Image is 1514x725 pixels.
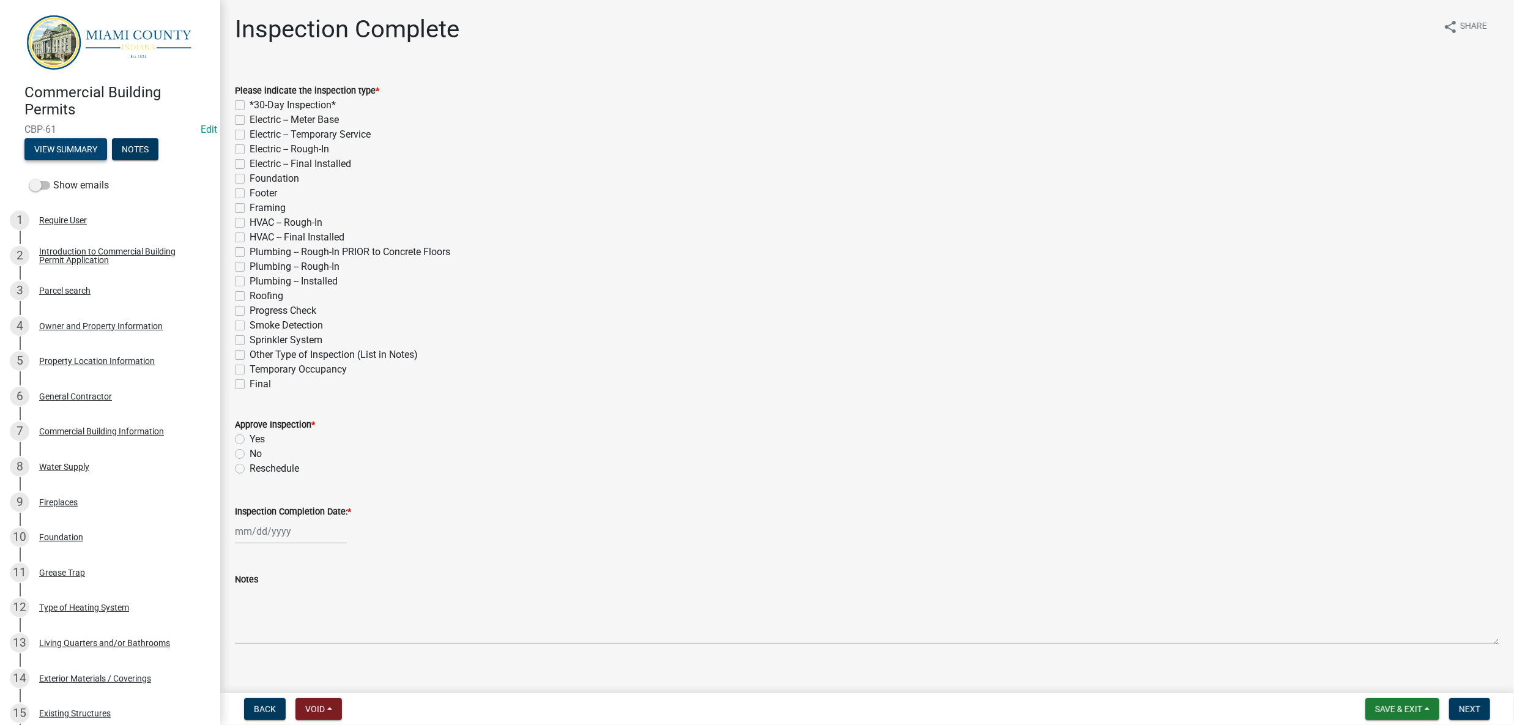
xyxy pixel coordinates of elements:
div: 10 [10,527,29,547]
div: Property Location Information [39,357,155,365]
div: 12 [10,598,29,617]
button: Next [1449,698,1490,720]
i: share [1443,20,1458,34]
label: Please indicate the inspection type [235,87,379,95]
label: Notes [235,576,258,584]
label: Footer [250,186,277,201]
label: Yes [250,432,265,447]
span: CBP-61 [24,124,196,135]
div: General Contractor [39,392,112,401]
label: Sprinkler System [250,333,322,348]
div: Exterior Materials / Coverings [39,674,151,683]
div: Commercial Building Information [39,427,164,436]
label: HVAC -- Final Installed [250,230,344,245]
label: Roofing [250,289,283,303]
button: View Summary [24,138,107,160]
input: mm/dd/yyyy [235,519,347,544]
div: 15 [10,704,29,723]
label: Other Type of Inspection (List in Notes) [250,348,418,362]
label: Final [250,377,271,392]
span: Save & Exit [1375,704,1422,714]
button: Notes [112,138,158,160]
div: 13 [10,633,29,653]
button: Void [295,698,342,720]
div: Type of Heating System [39,603,129,612]
label: Reschedule [250,461,299,476]
wm-modal-confirm: Notes [112,145,158,155]
div: Living Quarters and/or Bathrooms [39,639,170,647]
label: Foundation [250,171,299,186]
div: Water Supply [39,463,89,471]
a: Edit [201,124,217,135]
span: Back [254,704,276,714]
label: Electric -- Temporary Service [250,127,371,142]
div: 11 [10,563,29,582]
label: Electric -- Final Installed [250,157,351,171]
span: Next [1459,704,1480,714]
div: Parcel search [39,286,91,295]
label: Electric -- Rough-In [250,142,329,157]
label: Show emails [29,178,109,193]
label: No [250,447,262,461]
img: Miami County, Indiana [24,13,201,71]
div: 1 [10,210,29,230]
button: Back [244,698,286,720]
label: HVAC -- Rough-In [250,215,322,230]
div: 5 [10,351,29,371]
div: Existing Structures [39,709,111,718]
label: Plumbing -- Rough-In PRIOR to Concrete Floors [250,245,450,259]
h4: Commercial Building Permits [24,84,210,119]
div: Fireplaces [39,498,78,507]
div: Foundation [39,533,83,541]
label: Approve Inspection [235,421,315,429]
span: Void [305,704,325,714]
div: 2 [10,246,29,266]
div: 3 [10,281,29,300]
label: Plumbing -- Rough-In [250,259,340,274]
label: Plumbing -- Installed [250,274,338,289]
div: Require User [39,216,87,225]
div: 4 [10,316,29,336]
label: Electric -- Meter Base [250,113,339,127]
label: Progress Check [250,303,316,318]
div: 6 [10,387,29,406]
div: Grease Trap [39,568,85,577]
span: Share [1460,20,1487,34]
h1: Inspection Complete [235,15,459,44]
label: Inspection Completion Date: [235,508,351,516]
wm-modal-confirm: Edit Application Number [201,124,217,135]
div: 7 [10,422,29,441]
div: 8 [10,457,29,477]
div: Owner and Property Information [39,322,163,330]
button: shareShare [1433,15,1497,39]
label: Temporary Occupancy [250,362,347,377]
label: Smoke Detection [250,318,323,333]
div: 14 [10,669,29,688]
div: Introduction to Commercial Building Permit Application [39,247,201,264]
label: *30-Day Inspection* [250,98,336,113]
wm-modal-confirm: Summary [24,145,107,155]
div: 9 [10,493,29,512]
button: Save & Exit [1365,698,1439,720]
label: Framing [250,201,286,215]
